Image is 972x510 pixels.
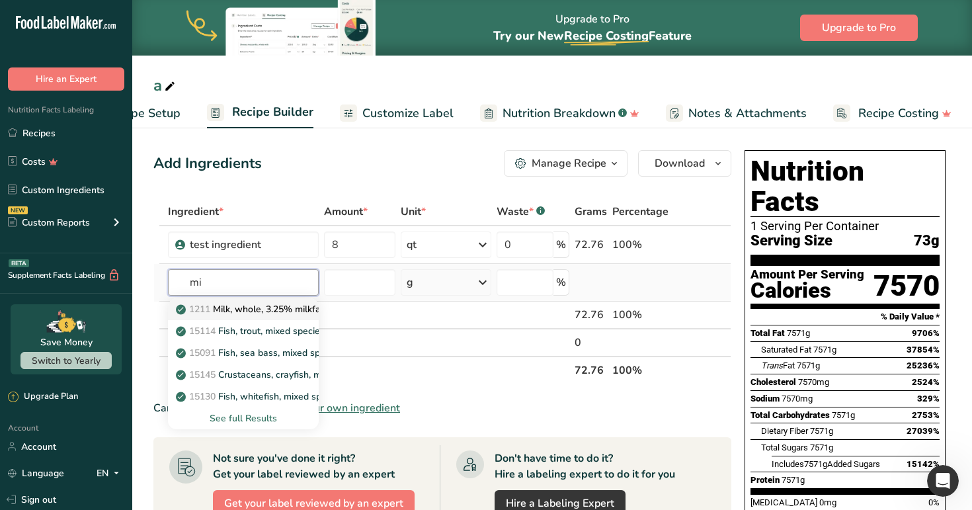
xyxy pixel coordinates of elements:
button: Download [638,150,731,177]
span: 9706% [912,328,940,338]
span: 7571g [813,345,836,355]
span: Serving Size [750,233,832,249]
span: Add your own ingredient [280,400,400,416]
div: 0 [575,335,607,351]
span: 25236% [907,361,940,370]
span: Sodium [750,394,780,404]
div: Can't find your ingredient? [153,400,731,416]
span: Unit [401,204,426,220]
span: 2753% [912,410,940,420]
a: 15145Crustaceans, crayfish, mixed species, wild, raw [168,364,319,386]
div: Calories [750,281,864,300]
div: 72.76 [575,237,607,253]
span: 7571g [832,410,855,420]
div: 100% [612,237,668,253]
span: 7571g [787,328,810,338]
a: 1211Milk, whole, 3.25% milkfat, without added vitamin A and [MEDICAL_DATA] [168,298,319,320]
div: See full Results [179,411,308,425]
span: Notes & Attachments [688,105,807,122]
div: EN [97,465,124,481]
a: 15114Fish, trout, mixed species, raw [168,320,319,342]
th: Net Totals [165,356,572,384]
span: 7570mg [798,377,829,387]
i: Trans [761,361,783,370]
span: Cholesterol [750,377,796,387]
span: Recipe Costing [858,105,939,122]
span: 7570mg [782,394,813,404]
span: 15091 [189,347,216,359]
span: 7571g [810,443,833,452]
div: Waste [497,204,545,220]
div: Manage Recipe [532,155,606,171]
span: 0% [928,497,940,507]
span: 7571g [797,361,820,370]
button: Hire an Expert [8,67,124,91]
span: 15142% [907,459,940,469]
span: 37854% [907,345,940,355]
a: Language [8,462,64,485]
div: Custom Reports [8,216,90,230]
span: Recipe Setup [108,105,181,122]
div: Save Money [40,335,93,349]
span: Protein [750,475,780,485]
div: Upgrade to Pro [493,1,692,56]
span: [MEDICAL_DATA] [750,497,817,507]
span: Grams [575,204,607,220]
a: Recipe Costing [833,99,952,128]
span: 7571g [782,475,805,485]
p: Fish, sea bass, mixed species, raw [179,346,363,360]
span: 15130 [189,390,216,403]
button: Upgrade to Pro [800,15,918,41]
a: 15091Fish, sea bass, mixed species, raw [168,342,319,364]
span: Switch to Yearly [32,355,101,367]
a: Recipe Builder [207,97,313,129]
span: Saturated Fat [761,345,811,355]
span: 0mg [819,497,836,507]
div: BETA [9,259,29,267]
div: Upgrade Plan [8,390,78,404]
span: 1211 [189,303,210,316]
span: 15114 [189,325,216,337]
span: Ingredient [168,204,223,220]
th: 100% [610,356,671,384]
div: NEW [8,206,28,214]
span: Try our New Feature [493,28,692,44]
p: Fish, whitefish, mixed species, raw [179,390,364,404]
span: Fat [761,361,795,370]
a: Recipe Setup [83,99,181,128]
a: Notes & Attachments [666,99,807,128]
span: Includes Added Sugars [772,459,880,469]
span: 329% [917,394,940,404]
div: qt [407,237,417,253]
button: Manage Recipe [504,150,628,177]
span: Dietary Fiber [761,426,808,436]
div: Not sure you've done it right? Get your label reviewed by an expert [213,450,395,482]
div: 7570 [873,269,940,304]
p: Crustaceans, crayfish, mixed species, wild, raw [179,368,417,382]
span: Nutrition Breakdown [503,105,616,122]
div: Amount Per Serving [750,269,864,281]
iframe: Intercom live chat [927,465,959,497]
a: Customize Label [340,99,454,128]
input: Add Ingredient [168,269,319,296]
div: Don't have time to do it? Hire a labeling expert to do it for you [495,450,675,482]
span: Customize Label [362,105,454,122]
a: Nutrition Breakdown [480,99,639,128]
span: 7571g [804,459,827,469]
span: 15145 [189,368,216,381]
span: Total Fat [750,328,785,338]
span: Recipe Builder [232,103,313,121]
span: 27039% [907,426,940,436]
span: Recipe Costing [564,28,649,44]
span: 73g [914,233,940,249]
span: Amount [324,204,368,220]
div: 100% [612,307,668,323]
section: % Daily Value * [750,309,940,325]
span: Upgrade to Pro [822,20,896,36]
div: See full Results [168,407,319,429]
div: 72.76 [575,307,607,323]
div: g [407,275,413,290]
h1: Nutrition Facts [750,156,940,217]
span: Download [655,155,705,171]
a: 15130Fish, whitefish, mixed species, raw [168,386,319,407]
